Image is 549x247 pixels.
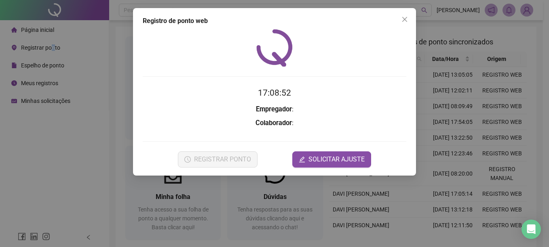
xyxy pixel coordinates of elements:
[401,16,408,23] span: close
[522,220,541,239] div: Open Intercom Messenger
[398,13,411,26] button: Close
[299,156,305,163] span: edit
[143,118,406,128] h3: :
[256,29,293,67] img: QRPoint
[143,16,406,26] div: Registro de ponto web
[258,88,291,98] time: 17:08:52
[256,105,292,113] strong: Empregador
[255,119,292,127] strong: Colaborador
[178,151,258,167] button: REGISTRAR PONTO
[143,104,406,115] h3: :
[308,155,365,164] span: SOLICITAR AJUSTE
[292,151,371,167] button: editSOLICITAR AJUSTE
